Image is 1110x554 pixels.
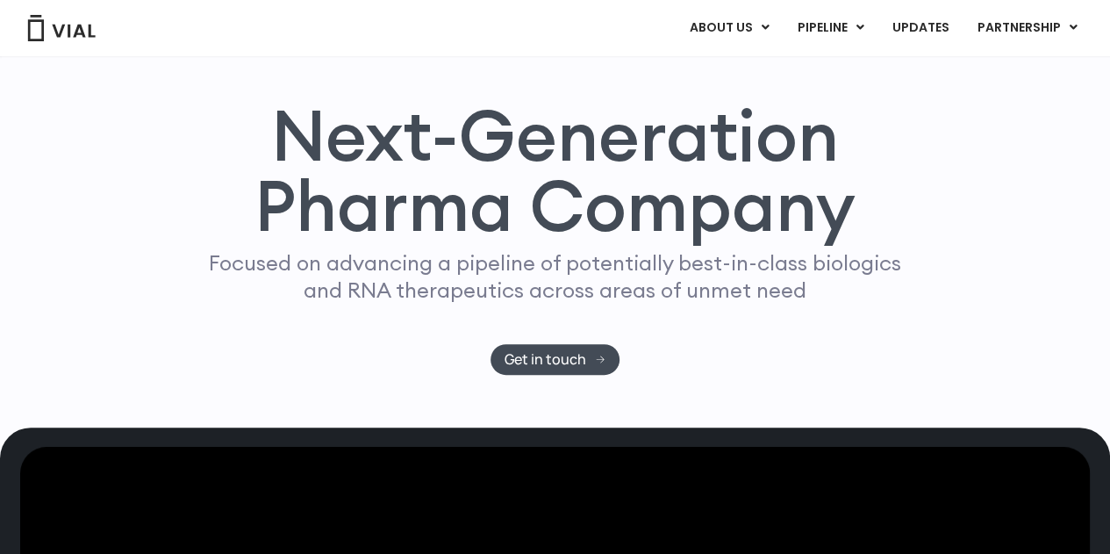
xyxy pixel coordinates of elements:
a: ABOUT USMenu Toggle [676,13,783,43]
img: Vial Logo [26,15,97,41]
p: Focused on advancing a pipeline of potentially best-in-class biologics and RNA therapeutics acros... [202,249,909,304]
a: PARTNERSHIPMenu Toggle [963,13,1092,43]
span: Get in touch [505,353,586,366]
a: PIPELINEMenu Toggle [784,13,877,43]
a: Get in touch [491,344,619,375]
h1: Next-Generation Pharma Company [175,100,935,241]
a: UPDATES [878,13,963,43]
